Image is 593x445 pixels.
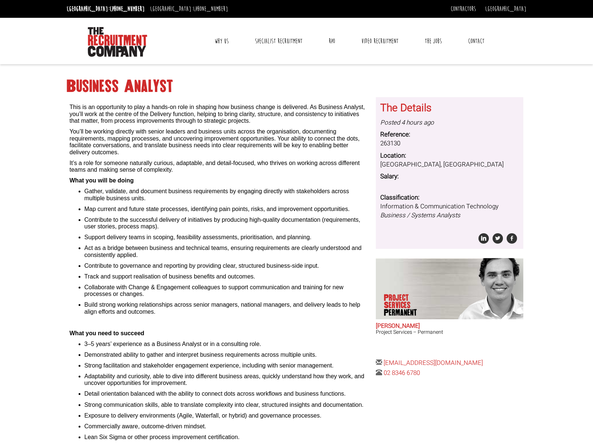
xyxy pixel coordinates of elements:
[85,284,371,298] li: Collaborate with Change & Engagement colleagues to support communication and training for new pro...
[85,362,371,369] li: Strong facilitation and stakeholder engagement experience, including with senior management.
[70,177,134,184] b: What you will be doing
[384,309,436,316] span: Permanent
[85,234,371,241] li: Support delivery teams in scoping, feasibility assessments, prioritisation, and planning.
[384,368,420,378] a: 02 8346 6780
[380,151,519,160] dt: Location:
[380,172,519,181] dt: Salary:
[67,80,526,93] h1: Business Analyst
[209,32,234,50] a: Why Us
[380,130,519,139] dt: Reference:
[356,32,404,50] a: Video Recruitment
[485,5,526,13] a: [GEOGRAPHIC_DATA]
[376,329,523,335] h3: Project Services – Permanent
[70,160,371,174] p: It’s a role for someone naturally curious, adaptable, and detail-focused, who thrives on working ...
[85,402,371,408] li: Strong communication skills, able to translate complexity into clear, structured insights and doc...
[380,160,519,169] dd: [GEOGRAPHIC_DATA], [GEOGRAPHIC_DATA]
[419,32,447,50] a: The Jobs
[380,118,434,127] i: Posted 4 hours ago
[85,412,371,419] li: Exposure to delivery environments (Agile, Waterfall, or hybrid) and governance processes.
[85,245,371,258] li: Act as a bridge between business and technical teams, ensuring requirements are clearly understoo...
[380,103,519,114] h3: The Details
[85,206,371,212] li: Map current and future state processes, identifying pain points, risks, and improvement opportuni...
[380,202,519,220] dd: Information & Communication Technology
[376,323,523,330] h2: [PERSON_NAME]
[85,423,371,430] li: Commercially aware, outcome-driven mindset.
[85,434,371,441] li: Lean Six Sigma or other process improvement certification.
[323,32,341,50] a: RPO
[85,273,371,280] li: Track and support realisation of business benefits and outcomes.
[85,188,371,202] li: Gather, validate, and document business requirements by engaging directly with stakeholders acros...
[85,301,371,315] li: Build strong working relationships across senior managers, national managers, and delivery leads ...
[85,263,371,269] li: Contribute to governance and reporting by providing clear, structured business-side input.
[193,5,228,13] a: [PHONE_NUMBER]
[85,352,371,358] li: Demonstrated ability to gather and interpret business requirements across multiple units.
[85,217,371,230] li: Contribute to the successful delivery of initiatives by producing high-quality documentation (req...
[88,27,147,57] img: The Recruitment Company
[452,258,523,319] img: Sam McKay does Project Services Permanent
[463,32,490,50] a: Contact
[70,330,145,336] b: What you need to succeed
[380,211,460,220] i: Business / Systems Analysts
[384,358,483,367] a: [EMAIL_ADDRESS][DOMAIN_NAME]
[148,3,230,15] li: [GEOGRAPHIC_DATA]:
[380,193,519,202] dt: Classification:
[70,128,371,156] p: You’ll be working directly with senior leaders and business units across the organisation, docume...
[70,97,371,125] p: This is an opportunity to play a hands-on role in shaping how business change is delivered. As Bu...
[85,341,371,347] li: 3–5 years’ experience as a Business Analyst or in a consulting role.
[85,390,371,397] li: Detail orientation balanced with the ability to connect dots across workflows and business functi...
[85,373,371,387] li: Adaptability and curiosity, able to dive into different business areas, quickly understand how th...
[380,139,519,148] dd: 263130
[65,3,146,15] li: [GEOGRAPHIC_DATA]:
[451,5,476,13] a: Contractors
[110,5,145,13] a: [PHONE_NUMBER]
[249,32,308,50] a: Specialist Recruitment
[384,294,436,316] p: Project Services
